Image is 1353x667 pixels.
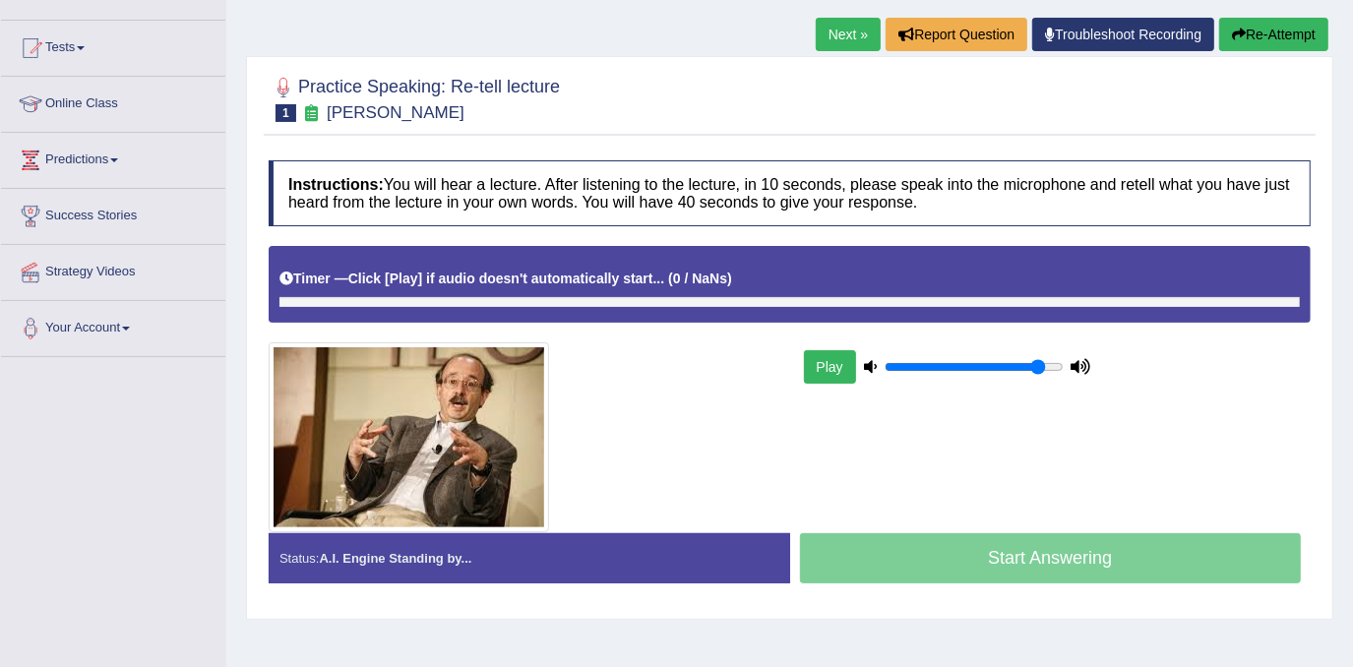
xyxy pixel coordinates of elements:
[1032,18,1214,51] a: Troubleshoot Recording
[327,103,464,122] small: [PERSON_NAME]
[886,18,1027,51] button: Report Question
[1,21,225,70] a: Tests
[279,272,732,286] h5: Timer —
[1,133,225,182] a: Predictions
[1219,18,1328,51] button: Re-Attempt
[348,271,665,286] b: Click [Play] if audio doesn't automatically start...
[1,77,225,126] a: Online Class
[301,104,322,123] small: Exam occurring question
[1,245,225,294] a: Strategy Videos
[288,176,384,193] b: Instructions:
[276,104,296,122] span: 1
[1,301,225,350] a: Your Account
[816,18,881,51] a: Next »
[269,533,790,583] div: Status:
[269,73,560,122] h2: Practice Speaking: Re-tell lecture
[319,551,471,566] strong: A.I. Engine Standing by...
[668,271,673,286] b: (
[804,350,856,384] button: Play
[727,271,732,286] b: )
[1,189,225,238] a: Success Stories
[269,160,1311,226] h4: You will hear a lecture. After listening to the lecture, in 10 seconds, please speak into the mic...
[673,271,727,286] b: 0 / NaNs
